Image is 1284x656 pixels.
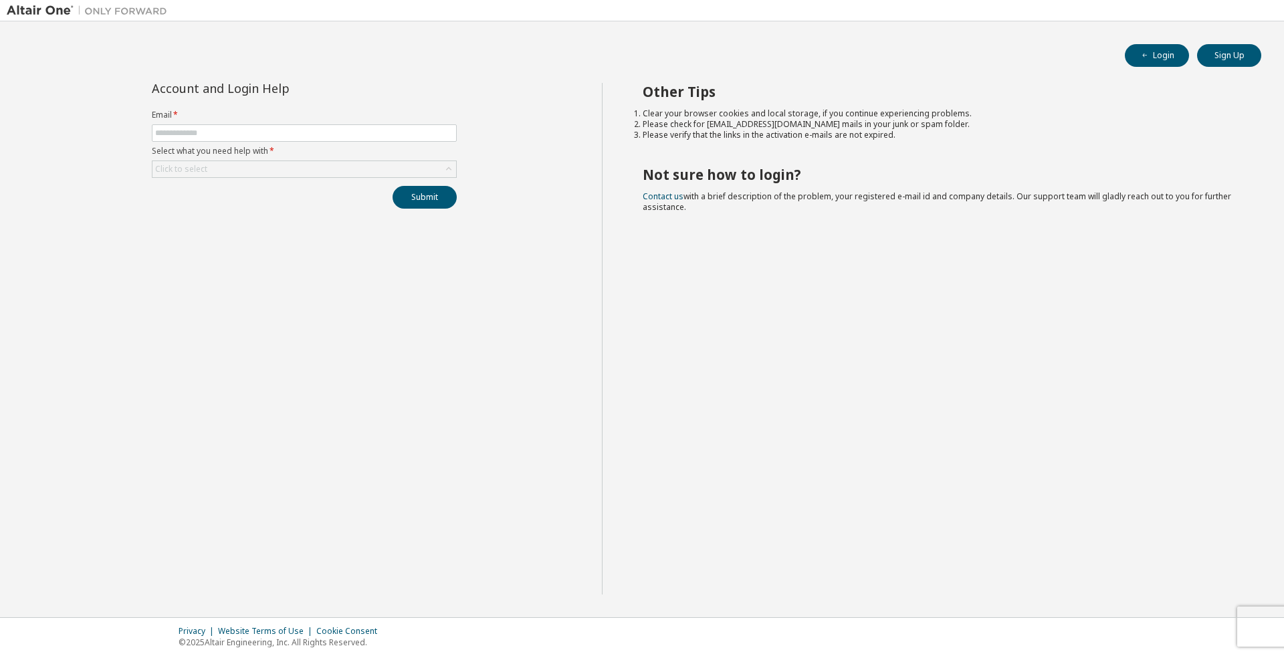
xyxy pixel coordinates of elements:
li: Please check for [EMAIL_ADDRESS][DOMAIN_NAME] mails in your junk or spam folder. [643,119,1238,130]
img: Altair One [7,4,174,17]
button: Sign Up [1197,44,1261,67]
li: Clear your browser cookies and local storage, if you continue experiencing problems. [643,108,1238,119]
div: Privacy [179,626,218,637]
h2: Other Tips [643,83,1238,100]
button: Submit [393,186,457,209]
p: © 2025 Altair Engineering, Inc. All Rights Reserved. [179,637,385,648]
h2: Not sure how to login? [643,166,1238,183]
span: with a brief description of the problem, your registered e-mail id and company details. Our suppo... [643,191,1231,213]
label: Select what you need help with [152,146,457,156]
button: Login [1125,44,1189,67]
label: Email [152,110,457,120]
li: Please verify that the links in the activation e-mails are not expired. [643,130,1238,140]
div: Click to select [152,161,456,177]
a: Contact us [643,191,683,202]
div: Click to select [155,164,207,175]
div: Cookie Consent [316,626,385,637]
div: Website Terms of Use [218,626,316,637]
div: Account and Login Help [152,83,396,94]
